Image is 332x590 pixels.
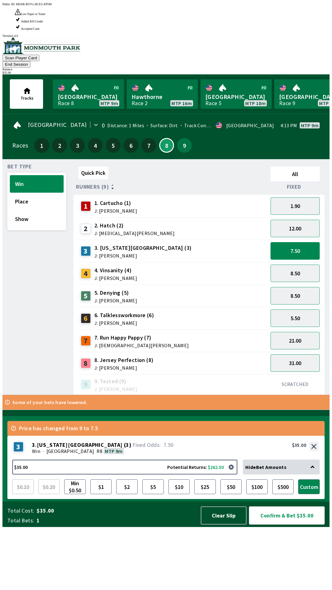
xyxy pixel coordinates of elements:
button: 2 [52,138,67,153]
button: 21.00 [271,332,320,349]
span: MTP 18m [245,101,266,106]
span: Min $0.50 [66,481,84,493]
span: $50 [222,481,240,493]
button: 8.50 [271,265,320,282]
span: J: [PERSON_NAME] [94,276,137,281]
span: 4 [89,143,101,147]
div: Race 9 [279,101,295,106]
button: $2 [116,479,138,494]
span: 7.50 [164,441,174,448]
button: 3 [70,138,85,153]
div: Version 1.4.0 [2,34,330,37]
span: J: [PERSON_NAME] [94,208,137,213]
button: Place [10,193,64,210]
span: [GEOGRAPHIC_DATA] [58,93,119,101]
span: 2. Hatch (2) [94,222,175,230]
span: Tracks [21,95,34,101]
span: $100 [248,481,266,493]
span: J: [PERSON_NAME] [94,365,154,370]
span: Runners (9) [76,184,109,189]
div: 7 [81,336,91,346]
button: $100 [246,479,268,494]
span: Fixed [287,184,301,189]
span: $10 [170,481,188,493]
button: Confirm & Bet $35.00 [249,506,325,525]
span: Confirm & Bet $35.00 [254,512,319,519]
button: 8 [159,138,174,153]
span: MTP 9m [301,123,318,128]
button: 1.90 [271,197,320,215]
div: 4 [81,269,91,278]
span: J: [MEDICAL_DATA][PERSON_NAME] [94,231,175,236]
div: 2 [81,224,91,234]
span: 3 . [32,442,37,448]
button: Win [10,175,64,193]
button: 4 [88,138,103,153]
span: Quick Pick [81,169,105,176]
div: Races [12,143,28,148]
span: 2 [54,143,65,147]
div: Runners (9) [76,184,268,190]
span: 8 [161,144,172,147]
p: Some of your bets have lowered. [12,400,87,405]
span: R8 [97,448,102,454]
button: Quick Pick [78,167,108,179]
button: Custom [298,479,320,494]
span: 21.00 [289,337,301,344]
div: 8 [81,358,91,368]
span: 6. Talklessworkmore (6) [94,311,154,319]
button: $50 [220,479,242,494]
div: Fixed [268,184,322,190]
button: 31.00 [271,354,320,372]
button: Min $0.50 [64,479,86,494]
span: $500 [274,481,292,493]
div: Race 5 [205,101,221,106]
button: 5 [106,138,121,153]
button: Tracks [10,79,43,109]
span: [GEOGRAPHIC_DATA] [46,448,94,454]
div: 9 [81,380,91,389]
span: Surface: Dirt [144,122,178,128]
div: 6 [81,313,91,323]
span: Place [15,198,58,205]
span: Bet Type [7,164,32,169]
a: HawthorneRace 2MTP 16m [127,79,198,109]
button: Scan Player Card [2,55,39,61]
a: [GEOGRAPHIC_DATA]Race 8MTP 9m [53,79,124,109]
span: Custom [300,481,318,493]
div: 5 [81,291,91,301]
button: 7 [141,138,156,153]
span: 1.90 [290,203,300,210]
button: 5.50 [271,309,320,327]
span: 1. Cartucho (1) [94,199,137,207]
span: 9 [179,143,190,147]
span: Track Condition: Firm [178,122,232,128]
span: Hide Bet Amounts [245,464,287,470]
span: [GEOGRAPHIC_DATA] [28,122,87,127]
span: MTP 9m [105,448,122,454]
span: All [273,171,317,178]
span: Accepted Cash [21,27,39,30]
span: $2 [118,481,136,493]
button: 8.50 [271,287,320,305]
span: 1 [36,143,48,147]
button: $10 [168,479,190,494]
span: · [43,448,44,454]
span: $35.00 [37,507,195,514]
span: J: [PERSON_NAME] [94,298,137,303]
div: $35.00 [292,442,306,448]
div: Race 8 [58,101,74,106]
span: 1 [37,517,195,524]
span: Clear Slip [206,512,241,519]
div: Balance [2,68,330,71]
span: Low Paper or Toner [21,12,45,16]
span: 31.00 [289,360,301,367]
div: Race 2 [132,101,148,106]
span: Win [15,180,58,187]
span: 8.50 [290,292,300,299]
div: SCRATCHED [271,381,320,387]
span: 6 [125,143,137,147]
button: $1 [90,479,112,494]
button: $25 [194,479,216,494]
button: 7.50 [271,242,320,260]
